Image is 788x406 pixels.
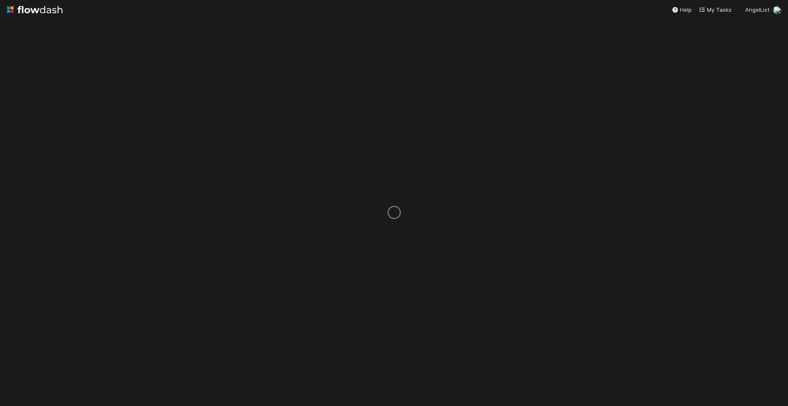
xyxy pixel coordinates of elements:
[773,6,781,14] img: avatar_2de93f86-b6c7-4495-bfe2-fb093354a53c.png
[672,5,692,14] div: Help
[698,5,732,14] a: My Tasks
[745,6,770,13] span: AngelList
[698,6,732,13] span: My Tasks
[7,3,63,17] img: logo-inverted-e16ddd16eac7371096b0.svg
